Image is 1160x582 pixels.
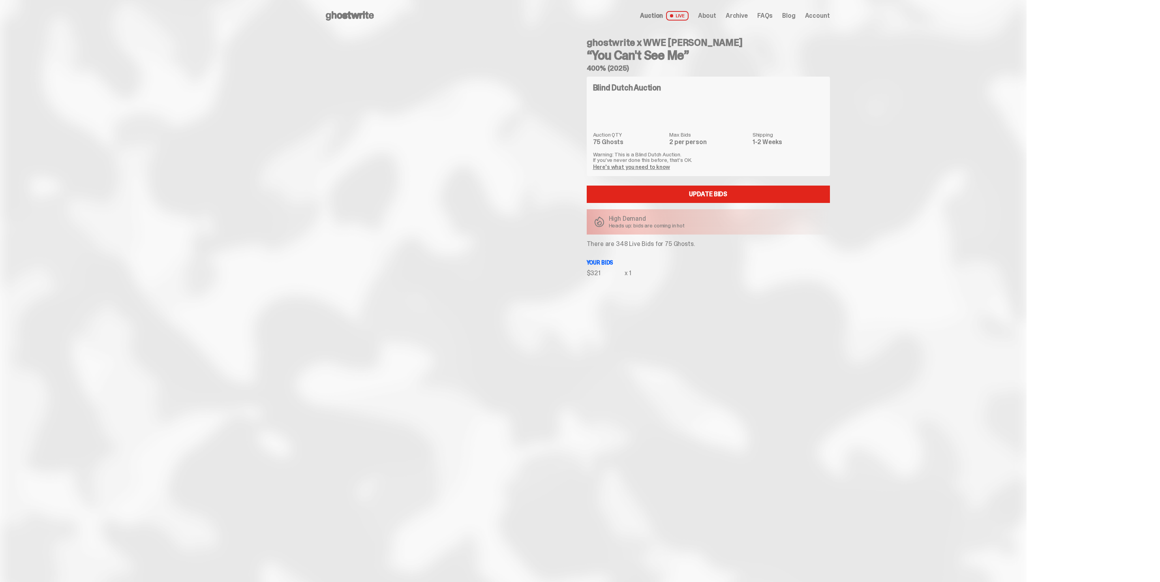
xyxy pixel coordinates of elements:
[669,132,747,137] dt: Max Bids
[593,132,665,137] dt: Auction QTY
[609,223,685,228] p: Heads up: bids are coming in hot
[666,11,689,21] span: LIVE
[625,270,632,276] div: x 1
[753,132,824,137] dt: Shipping
[593,139,665,145] dd: 75 Ghosts
[587,49,830,62] h3: “You Can't See Me”
[587,65,830,72] h5: 400% (2025)
[593,152,824,163] p: Warning: This is a Blind Dutch Auction. If you’ve never done this before, that’s OK.
[587,241,830,247] p: There are 348 Live Bids for 75 Ghosts.
[669,139,747,145] dd: 2 per person
[698,13,716,19] a: About
[640,13,663,19] span: Auction
[593,163,670,171] a: Here's what you need to know
[593,84,661,92] h4: Blind Dutch Auction
[805,13,830,19] a: Account
[609,216,685,222] p: High Demand
[587,38,830,47] h4: ghostwrite x WWE [PERSON_NAME]
[640,11,688,21] a: Auction LIVE
[753,139,824,145] dd: 1-2 Weeks
[587,186,830,203] a: Update Bids
[726,13,748,19] a: Archive
[587,270,625,276] div: $321
[587,260,830,265] p: Your bids
[757,13,773,19] a: FAQs
[782,13,795,19] a: Blog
